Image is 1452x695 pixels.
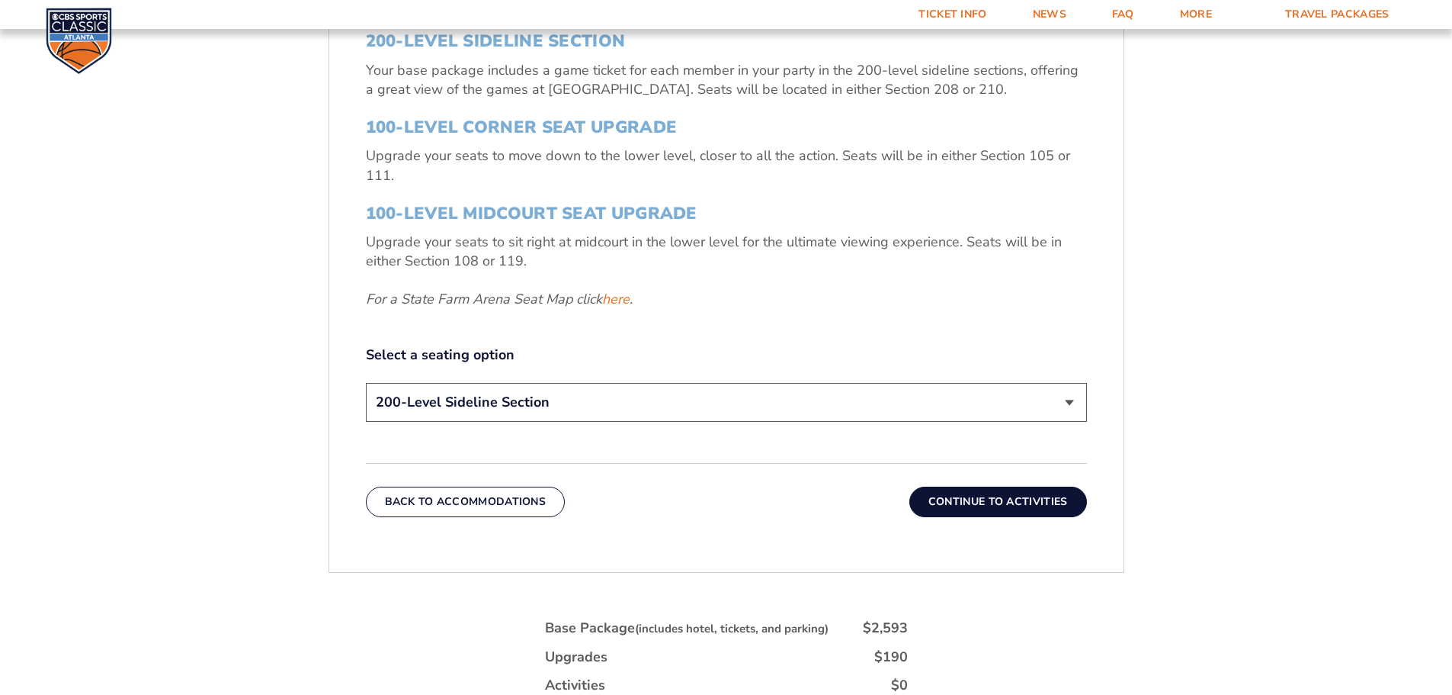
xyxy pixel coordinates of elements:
div: $0 [891,676,908,695]
img: CBS Sports Classic [46,8,112,74]
h3: 100-Level Midcourt Seat Upgrade [366,204,1087,224]
h3: 200-Level Sideline Section [366,31,1087,51]
div: $190 [874,648,908,667]
button: Back To Accommodations [366,487,566,517]
a: here [602,290,630,309]
div: $2,593 [863,619,908,638]
div: Base Package [545,619,829,638]
p: Upgrade your seats to sit right at midcourt in the lower level for the ultimate viewing experienc... [366,233,1087,271]
p: Your base package includes a game ticket for each member in your party in the 200-level sideline ... [366,61,1087,99]
div: Upgrades [545,648,607,667]
button: Continue To Activities [909,487,1087,517]
small: (includes hotel, tickets, and parking) [635,621,829,636]
em: For a State Farm Arena Seat Map click . [366,290,633,308]
h3: 100-Level Corner Seat Upgrade [366,117,1087,137]
p: Upgrade your seats to move down to the lower level, closer to all the action. Seats will be in ei... [366,146,1087,185]
div: Activities [545,676,605,695]
label: Select a seating option [366,346,1087,365]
